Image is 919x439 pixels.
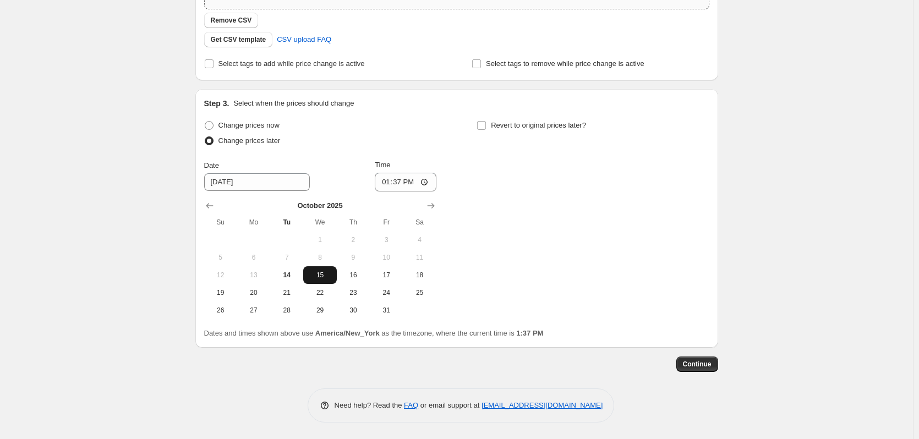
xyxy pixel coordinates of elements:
span: Select tags to remove while price change is active [486,59,644,68]
button: Get CSV template [204,32,273,47]
button: Friday October 3 2025 [370,231,403,249]
span: Remove CSV [211,16,252,25]
th: Sunday [204,213,237,231]
button: Continue [676,356,718,372]
button: Saturday October 11 2025 [403,249,436,266]
span: 28 [275,306,299,315]
span: 11 [407,253,431,262]
button: Wednesday October 1 2025 [303,231,336,249]
input: 12:00 [375,173,436,191]
span: 2 [341,235,365,244]
span: 14 [275,271,299,279]
span: 22 [308,288,332,297]
button: Monday October 6 2025 [237,249,270,266]
button: Wednesday October 15 2025 [303,266,336,284]
span: Need help? Read the [335,401,404,409]
th: Monday [237,213,270,231]
button: Friday October 24 2025 [370,284,403,301]
span: 24 [374,288,398,297]
span: 17 [374,271,398,279]
button: Tuesday October 7 2025 [270,249,303,266]
th: Tuesday [270,213,303,231]
button: Show previous month, September 2025 [202,198,217,213]
th: Saturday [403,213,436,231]
button: Saturday October 25 2025 [403,284,436,301]
th: Friday [370,213,403,231]
span: 27 [242,306,266,315]
button: Monday October 13 2025 [237,266,270,284]
span: 10 [374,253,398,262]
button: Saturday October 18 2025 [403,266,436,284]
button: Friday October 31 2025 [370,301,403,319]
p: Select when the prices should change [233,98,354,109]
button: Friday October 17 2025 [370,266,403,284]
span: We [308,218,332,227]
button: Sunday October 19 2025 [204,284,237,301]
span: 23 [341,288,365,297]
button: Thursday October 9 2025 [337,249,370,266]
span: 4 [407,235,431,244]
button: Show next month, November 2025 [423,198,439,213]
span: 19 [209,288,233,297]
b: 1:37 PM [516,329,543,337]
span: Continue [683,360,712,369]
span: Select tags to add while price change is active [218,59,365,68]
span: 13 [242,271,266,279]
span: 5 [209,253,233,262]
button: Thursday October 30 2025 [337,301,370,319]
button: Wednesday October 22 2025 [303,284,336,301]
button: Thursday October 2 2025 [337,231,370,249]
span: 20 [242,288,266,297]
span: 6 [242,253,266,262]
button: Friday October 10 2025 [370,249,403,266]
span: 21 [275,288,299,297]
button: Tuesday October 21 2025 [270,284,303,301]
button: Monday October 20 2025 [237,284,270,301]
span: 8 [308,253,332,262]
button: Wednesday October 29 2025 [303,301,336,319]
span: 31 [374,306,398,315]
h2: Step 3. [204,98,229,109]
span: Mo [242,218,266,227]
span: Revert to original prices later? [491,121,586,129]
b: America/New_York [315,329,380,337]
input: 10/14/2025 [204,173,310,191]
button: Tuesday October 28 2025 [270,301,303,319]
span: 26 [209,306,233,315]
span: 25 [407,288,431,297]
button: Sunday October 5 2025 [204,249,237,266]
a: [EMAIL_ADDRESS][DOMAIN_NAME] [482,401,603,409]
span: Sa [407,218,431,227]
span: Dates and times shown above use as the timezone, where the current time is [204,329,544,337]
span: 16 [341,271,365,279]
button: Today Tuesday October 14 2025 [270,266,303,284]
span: 30 [341,306,365,315]
span: 7 [275,253,299,262]
button: Saturday October 4 2025 [403,231,436,249]
span: Change prices later [218,136,281,145]
button: Monday October 27 2025 [237,301,270,319]
button: Wednesday October 8 2025 [303,249,336,266]
span: Date [204,161,219,169]
span: 29 [308,306,332,315]
th: Wednesday [303,213,336,231]
span: 9 [341,253,365,262]
span: Change prices now [218,121,280,129]
span: Th [341,218,365,227]
span: 18 [407,271,431,279]
button: Remove CSV [204,13,259,28]
span: Tu [275,218,299,227]
a: CSV upload FAQ [270,31,338,48]
span: or email support at [418,401,482,409]
span: Get CSV template [211,35,266,44]
span: Fr [374,218,398,227]
button: Sunday October 26 2025 [204,301,237,319]
a: FAQ [404,401,418,409]
span: Su [209,218,233,227]
button: Thursday October 23 2025 [337,284,370,301]
span: 3 [374,235,398,244]
th: Thursday [337,213,370,231]
span: 12 [209,271,233,279]
button: Thursday October 16 2025 [337,266,370,284]
span: 1 [308,235,332,244]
